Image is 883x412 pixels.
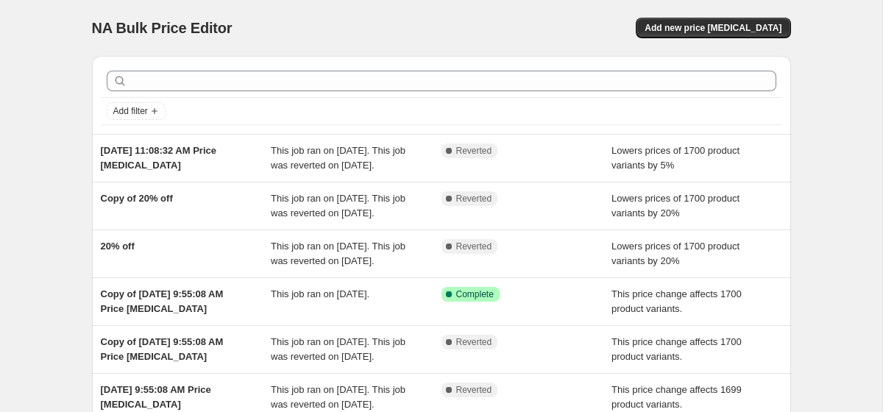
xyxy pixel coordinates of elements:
span: Reverted [456,384,492,396]
span: This job ran on [DATE]. [271,288,369,299]
span: Reverted [456,193,492,205]
span: Add new price [MEDICAL_DATA] [645,22,781,34]
span: Lowers prices of 1700 product variants by 20% [611,193,740,219]
span: Reverted [456,241,492,252]
span: Copy of [DATE] 9:55:08 AM Price [MEDICAL_DATA] [101,336,224,362]
span: Copy of 20% off [101,193,173,204]
span: Add filter [113,105,148,117]
button: Add filter [107,102,166,120]
span: [DATE] 9:55:08 AM Price [MEDICAL_DATA] [101,384,211,410]
span: Lowers prices of 1700 product variants by 20% [611,241,740,266]
span: Copy of [DATE] 9:55:08 AM Price [MEDICAL_DATA] [101,288,224,314]
span: This job ran on [DATE]. This job was reverted on [DATE]. [271,241,405,266]
span: Reverted [456,336,492,348]
span: This price change affects 1699 product variants. [611,384,742,410]
span: Lowers prices of 1700 product variants by 5% [611,145,740,171]
span: This job ran on [DATE]. This job was reverted on [DATE]. [271,145,405,171]
span: This job ran on [DATE]. This job was reverted on [DATE]. [271,193,405,219]
span: [DATE] 11:08:32 AM Price [MEDICAL_DATA] [101,145,217,171]
span: Reverted [456,145,492,157]
span: This price change affects 1700 product variants. [611,288,742,314]
span: 20% off [101,241,135,252]
span: NA Bulk Price Editor [92,20,233,36]
span: Complete [456,288,494,300]
button: Add new price [MEDICAL_DATA] [636,18,790,38]
span: This job ran on [DATE]. This job was reverted on [DATE]. [271,336,405,362]
span: This price change affects 1700 product variants. [611,336,742,362]
span: This job ran on [DATE]. This job was reverted on [DATE]. [271,384,405,410]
